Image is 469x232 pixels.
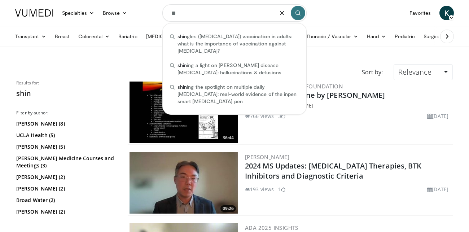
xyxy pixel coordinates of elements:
span: ing a light on [PERSON_NAME] disease [MEDICAL_DATA]: hallucinations & delusions [177,62,299,76]
a: Specialties [58,6,98,20]
img: 7787e1e8-5447-456b-a0d8-f5df87e0839f.300x170_q85_crop-smart_upscale.jpg [130,152,238,214]
a: Vestibular Migraine by [PERSON_NAME] [245,90,385,100]
a: UCLA Health (5) [16,132,115,139]
span: gles ([MEDICAL_DATA]) vaccination in adults: what is the importance of vaccination against [MEDIC... [177,33,299,54]
a: [PERSON_NAME] (5) [16,143,115,150]
p: Results for: [16,80,117,86]
a: Pediatric [390,29,419,44]
div: FEATURING [245,102,451,109]
a: [PERSON_NAME] [245,153,289,161]
a: Browse [98,6,132,20]
a: [PERSON_NAME] (2) [16,208,115,215]
a: K [439,6,454,20]
a: [PERSON_NAME] (2) [16,174,115,181]
div: Sort by: [356,64,388,80]
span: 36:44 [220,135,236,141]
a: Colorectal [74,29,114,44]
img: VuMedi Logo [15,9,53,17]
li: 766 views [245,112,274,120]
a: Transplant [11,29,51,44]
span: shin [177,84,187,90]
a: [MEDICAL_DATA] [142,29,198,44]
a: [PERSON_NAME] (8) [16,120,115,127]
a: 09:26 [130,152,238,214]
h2: shin [16,89,117,98]
li: [DATE] [427,185,448,193]
h3: Filter by author: [16,110,117,116]
input: Search topics, interventions [162,4,307,22]
a: Broad Water (2) [16,197,115,204]
a: Hand [363,29,390,44]
span: Relevance [398,67,431,77]
a: Breast [51,29,74,44]
a: [PERSON_NAME] (2) [16,185,115,192]
a: [PERSON_NAME] Medicine Courses and Meetings (3) [16,155,115,169]
li: 3 [278,112,285,120]
a: ADA 2025 Insights [245,224,298,231]
a: Favorites [405,6,435,20]
img: b4ad7d6d-22eb-4a21-879c-8f756108973a.300x170_q85_crop-smart_upscale.jpg [130,82,238,143]
span: shin [177,62,187,68]
a: CardioThoracic / Vascular [287,29,363,44]
span: ing the spotlight on multiple daily [MEDICAL_DATA]: real-world evidence of the inpen smart [MEDIC... [177,83,299,105]
span: shin [177,33,187,39]
a: 36:44 [130,82,238,143]
li: 193 views [245,185,274,193]
span: 09:26 [220,205,236,212]
a: Relevance [394,64,453,80]
a: 2024 MS Updates: [MEDICAL_DATA] Therapies, BTK Inhibitors and Diagnostic Criteria [245,161,422,181]
li: 1 [278,185,285,193]
li: [DATE] [427,112,448,120]
a: Bariatric [114,29,142,44]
